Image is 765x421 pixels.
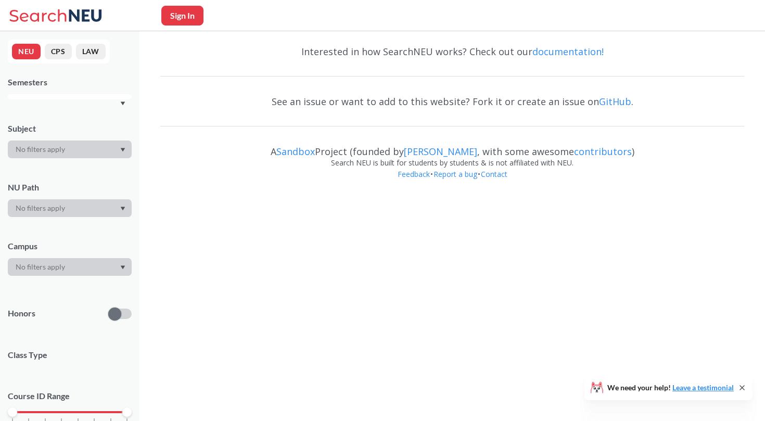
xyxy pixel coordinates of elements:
[8,258,132,276] div: Dropdown arrow
[76,44,106,59] button: LAW
[8,182,132,193] div: NU Path
[532,45,604,58] a: documentation!
[397,169,430,179] a: Feedback
[599,95,631,108] a: GitHub
[8,141,132,158] div: Dropdown arrow
[160,136,744,157] div: A Project (founded by , with some awesome )
[161,6,203,25] button: Sign In
[120,265,125,270] svg: Dropdown arrow
[120,101,125,106] svg: Dropdown arrow
[120,148,125,152] svg: Dropdown arrow
[8,123,132,134] div: Subject
[276,145,315,158] a: Sandbox
[160,157,744,169] div: Search NEU is built for students by students & is not affiliated with NEU.
[8,308,35,320] p: Honors
[8,199,132,217] div: Dropdown arrow
[160,169,744,196] div: • •
[160,36,744,67] div: Interested in how SearchNEU works? Check out our
[480,169,508,179] a: Contact
[8,76,132,88] div: Semesters
[12,44,41,59] button: NEU
[8,349,132,361] span: Class Type
[607,384,734,391] span: We need your help!
[8,390,132,402] p: Course ID Range
[45,44,72,59] button: CPS
[433,169,478,179] a: Report a bug
[8,240,132,252] div: Campus
[574,145,632,158] a: contributors
[160,86,744,117] div: See an issue or want to add to this website? Fork it or create an issue on .
[404,145,477,158] a: [PERSON_NAME]
[672,383,734,392] a: Leave a testimonial
[120,207,125,211] svg: Dropdown arrow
